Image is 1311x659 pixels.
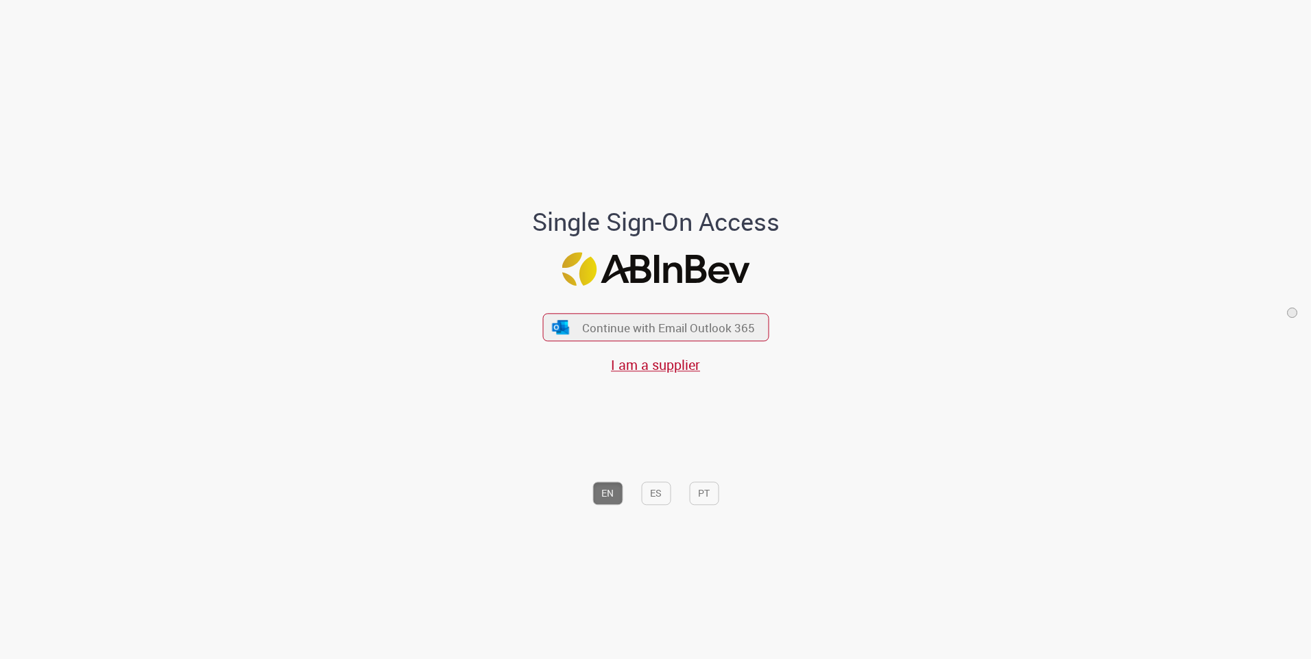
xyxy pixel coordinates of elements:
[689,482,719,505] button: PT
[592,482,623,505] button: EN
[641,482,671,505] button: ES
[466,209,846,236] h1: Single Sign-On Access
[551,320,570,334] img: ícone Azure/Microsoft 360
[1288,308,1297,318] img: hide.svg
[562,252,749,286] img: Logo ABInBev
[542,313,769,341] button: ícone Azure/Microsoft 360 Continue with Email Outlook 365
[582,320,755,336] span: Continue with Email Outlook 365
[611,356,700,375] a: I am a supplier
